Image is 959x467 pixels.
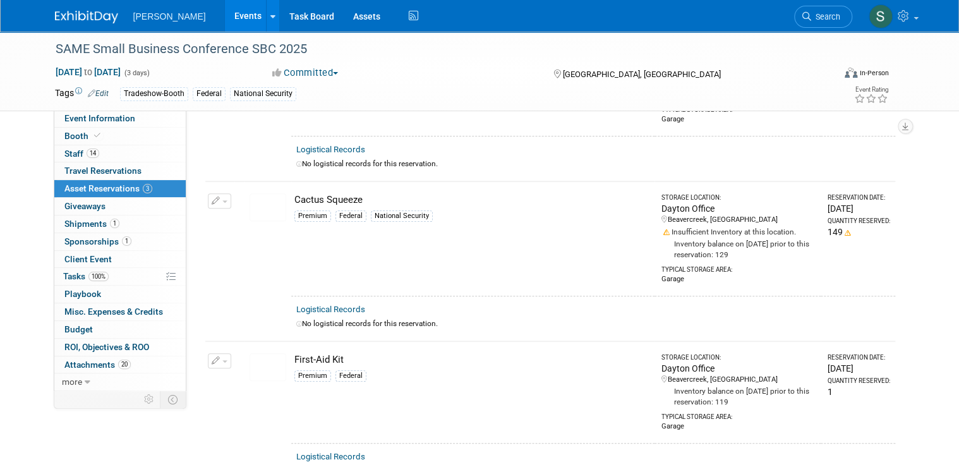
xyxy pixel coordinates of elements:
[661,422,816,432] div: Garage
[335,210,366,222] div: Federal
[250,193,286,221] img: View Images
[51,38,818,61] div: SAME Small Business Conference SBC 2025
[54,233,186,250] a: Sponsorships1
[296,159,890,169] div: No logistical records for this reservation.
[811,12,840,21] span: Search
[296,145,365,154] a: Logistical Records
[661,215,816,225] div: Beavercreek, [GEOGRAPHIC_DATA]
[869,4,893,28] img: Sharon Aurelio
[661,375,816,385] div: Beavercreek, [GEOGRAPHIC_DATA]
[371,210,433,222] div: National Security
[54,215,186,233] a: Shipments1
[123,69,150,77] span: (3 days)
[827,385,890,398] div: 1
[64,360,131,370] span: Attachments
[133,11,206,21] span: [PERSON_NAME]
[64,219,119,229] span: Shipments
[62,377,82,387] span: more
[63,271,109,281] span: Tasks
[54,321,186,338] a: Budget
[118,360,131,369] span: 20
[661,385,816,408] div: Inventory balance on [DATE] prior to this reservation: 119
[94,132,100,139] i: Booth reservation complete
[64,289,101,299] span: Playbook
[827,226,890,238] div: 149
[661,238,816,260] div: Inventory balance on [DATE] prior to this reservation: 129
[854,87,888,93] div: Event Rating
[827,362,890,375] div: [DATE]
[563,70,721,79] span: [GEOGRAPHIC_DATA], [GEOGRAPHIC_DATA]
[64,342,149,352] span: ROI, Objectives & ROO
[294,370,331,382] div: Premium
[54,373,186,391] a: more
[296,452,365,461] a: Logistical Records
[64,201,106,211] span: Giveaways
[294,193,650,207] div: Cactus Squeeze
[335,370,366,382] div: Federal
[294,210,331,222] div: Premium
[54,303,186,320] a: Misc. Expenses & Credits
[54,162,186,179] a: Travel Reservations
[845,68,857,78] img: Format-Inperson.png
[64,324,93,334] span: Budget
[64,254,112,264] span: Client Event
[54,128,186,145] a: Booth
[64,149,99,159] span: Staff
[54,268,186,285] a: Tasks100%
[250,353,286,381] img: View Images
[296,305,365,314] a: Logistical Records
[661,202,816,215] div: Dayton Office
[138,391,160,408] td: Personalize Event Tab Strip
[54,251,186,268] a: Client Event
[160,391,186,408] td: Toggle Event Tabs
[859,68,889,78] div: In-Person
[54,145,186,162] a: Staff14
[87,149,99,158] span: 14
[64,183,152,193] span: Asset Reservations
[661,260,816,274] div: Typical Storage Area:
[110,219,119,228] span: 1
[230,87,296,100] div: National Security
[64,166,142,176] span: Travel Reservations
[54,110,186,127] a: Event Information
[661,274,816,284] div: Garage
[661,408,816,422] div: Typical Storage Area:
[766,66,889,85] div: Event Format
[82,67,94,77] span: to
[64,306,163,317] span: Misc. Expenses & Credits
[143,184,152,193] span: 3
[55,11,118,23] img: ExhibitDay
[54,180,186,197] a: Asset Reservations3
[827,193,890,202] div: Reservation Date:
[88,272,109,281] span: 100%
[54,286,186,303] a: Playbook
[827,353,890,362] div: Reservation Date:
[661,362,816,375] div: Dayton Office
[64,113,135,123] span: Event Information
[661,225,816,238] div: Insufficient Inventory at this location.
[64,131,103,141] span: Booth
[794,6,852,28] a: Search
[54,198,186,215] a: Giveaways
[827,202,890,215] div: [DATE]
[661,193,816,202] div: Storage Location:
[64,236,131,246] span: Sponsorships
[294,353,650,367] div: First-Aid Kit
[193,87,226,100] div: Federal
[54,339,186,356] a: ROI, Objectives & ROO
[122,236,131,246] span: 1
[661,114,816,124] div: Garage
[827,377,890,385] div: Quantity Reserved:
[120,87,188,100] div: Tradeshow-Booth
[827,217,890,226] div: Quantity Reserved:
[661,353,816,362] div: Storage Location:
[88,89,109,98] a: Edit
[55,87,109,101] td: Tags
[54,356,186,373] a: Attachments20
[296,318,890,329] div: No logistical records for this reservation.
[268,66,343,80] button: Committed
[55,66,121,78] span: [DATE] [DATE]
